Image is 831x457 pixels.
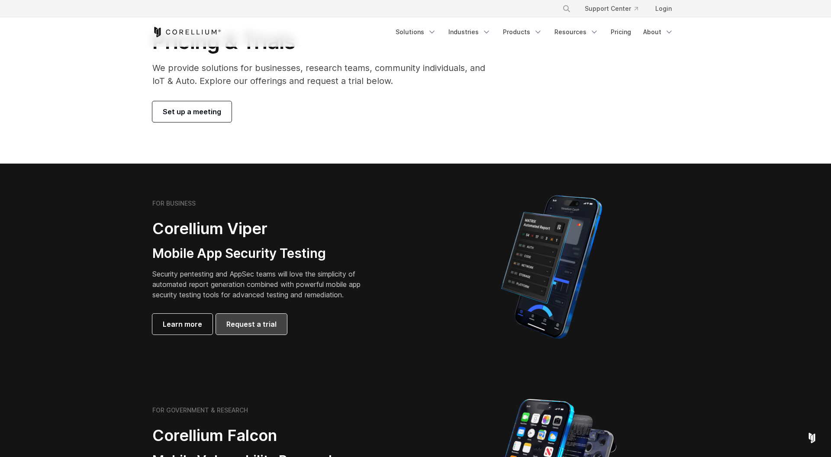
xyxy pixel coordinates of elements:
span: Learn more [163,319,202,329]
a: Resources [549,24,604,40]
p: We provide solutions for businesses, research teams, community individuals, and IoT & Auto. Explo... [152,61,497,87]
a: Solutions [390,24,441,40]
a: Request a trial [216,314,287,335]
h2: Corellium Falcon [152,426,395,445]
h6: FOR BUSINESS [152,200,196,207]
div: Open Intercom Messenger [802,428,822,448]
span: Request a trial [226,319,277,329]
a: Corellium Home [152,27,221,37]
img: Corellium MATRIX automated report on iPhone showing app vulnerability test results across securit... [486,191,617,343]
a: Pricing [606,24,636,40]
p: Security pentesting and AppSec teams will love the simplicity of automated report generation comb... [152,269,374,300]
button: Search [559,1,574,16]
div: Navigation Menu [552,1,679,16]
a: Support Center [578,1,645,16]
h6: FOR GOVERNMENT & RESEARCH [152,406,248,414]
a: About [638,24,679,40]
a: Industries [443,24,496,40]
a: Products [498,24,548,40]
span: Set up a meeting [163,106,221,117]
h2: Corellium Viper [152,219,374,238]
div: Navigation Menu [390,24,679,40]
a: Learn more [152,314,213,335]
h3: Mobile App Security Testing [152,245,374,262]
a: Set up a meeting [152,101,232,122]
a: Login [648,1,679,16]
